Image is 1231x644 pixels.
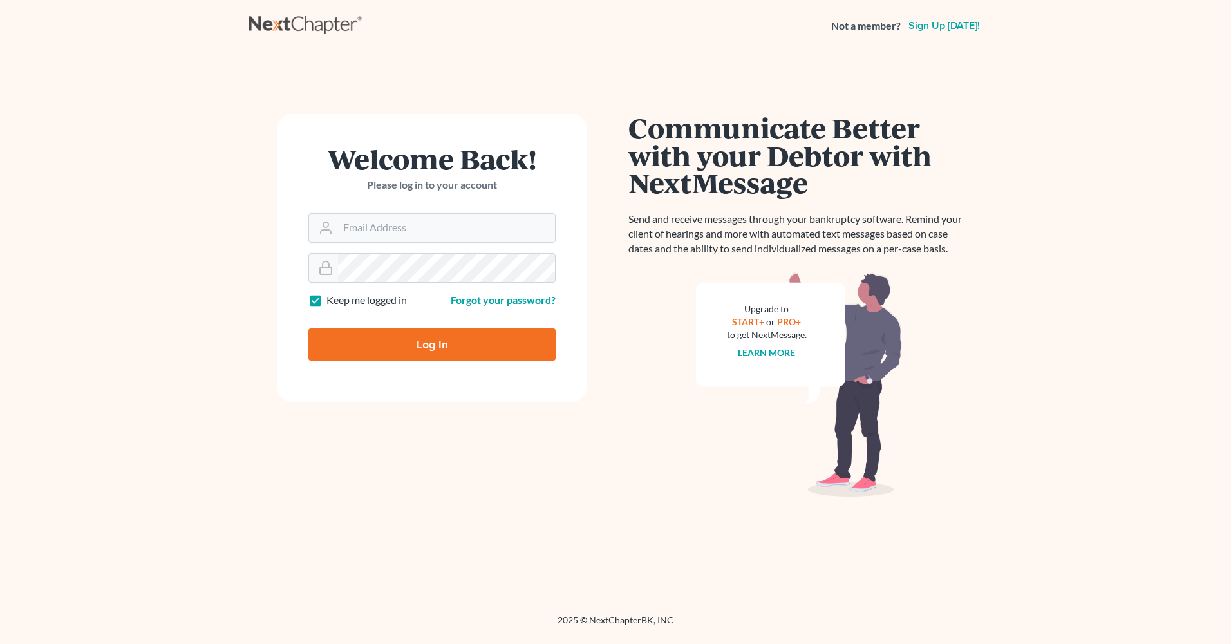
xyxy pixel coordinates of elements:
[628,114,970,196] h1: Communicate Better with your Debtor with NextMessage
[308,328,556,361] input: Log In
[733,316,765,327] a: START+
[738,347,796,358] a: Learn more
[308,145,556,173] h1: Welcome Back!
[338,214,555,242] input: Email Address
[767,316,776,327] span: or
[696,272,902,497] img: nextmessage_bg-59042aed3d76b12b5cd301f8e5b87938c9018125f34e5fa2b7a6b67550977c72.svg
[906,21,982,31] a: Sign up [DATE]!
[778,316,802,327] a: PRO+
[727,328,807,341] div: to get NextMessage.
[628,212,970,256] p: Send and receive messages through your bankruptcy software. Remind your client of hearings and mo...
[831,19,901,33] strong: Not a member?
[249,614,982,637] div: 2025 © NextChapterBK, INC
[727,303,807,316] div: Upgrade to
[451,294,556,306] a: Forgot your password?
[308,178,556,193] p: Please log in to your account
[326,293,407,308] label: Keep me logged in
